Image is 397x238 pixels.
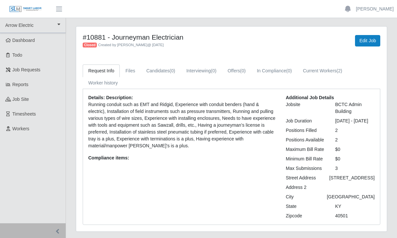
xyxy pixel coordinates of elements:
[106,95,133,100] b: Description:
[281,127,330,134] div: Positions Filled
[12,67,41,72] span: Job Requests
[330,203,380,210] div: KY
[88,101,276,149] p: Running conduit such as EMT and Ridgid, Experience with conduit benders (hand & electric), Instal...
[281,165,330,172] div: Max Submissions
[281,118,330,124] div: Job Duration
[240,68,246,73] span: (0)
[141,64,181,77] a: Candidates
[9,6,42,13] img: SLM Logo
[88,155,129,160] b: Compliance items:
[12,52,22,58] span: Todo
[181,64,222,77] a: Interviewing
[330,156,380,162] div: $0
[170,68,175,73] span: (0)
[281,174,324,181] div: Street Address
[88,95,105,100] b: Details:
[12,82,29,87] span: Reports
[281,101,330,115] div: Jobsite
[286,95,334,100] b: Additional Job Details
[12,97,29,102] span: job site
[251,64,298,77] a: In Compliance
[330,146,380,153] div: $0
[83,33,252,41] h4: #10881 - Journeyman Electrician
[297,64,348,77] a: Current Workers
[83,43,97,48] span: Closed
[281,156,330,162] div: Minimum Bill Rate
[83,64,120,77] a: Request Info
[330,118,380,124] div: [DATE] - [DATE]
[322,193,380,200] div: [GEOGRAPHIC_DATA]
[355,35,380,46] a: Edit Job
[281,146,330,153] div: Maximum Bill Rate
[83,77,123,89] a: Worker history
[222,64,251,77] a: Offers
[98,43,164,47] span: Created by [PERSON_NAME] @ [DATE]
[286,68,292,73] span: (0)
[281,137,330,143] div: Positions Available
[337,68,342,73] span: (2)
[330,165,380,172] div: 3
[281,193,322,200] div: City
[12,38,35,43] span: Dashboard
[356,6,394,12] a: [PERSON_NAME]
[330,101,380,115] div: BCTC Admin Building
[324,174,379,181] div: [STREET_ADDRESS]
[281,212,330,219] div: Zipcode
[12,126,30,131] span: Workers
[281,203,330,210] div: State
[211,68,217,73] span: (0)
[330,137,380,143] div: 2
[120,64,141,77] a: Files
[12,111,36,117] span: Timesheets
[330,127,380,134] div: 2
[281,184,330,191] div: Address 2
[330,212,380,219] div: 40501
